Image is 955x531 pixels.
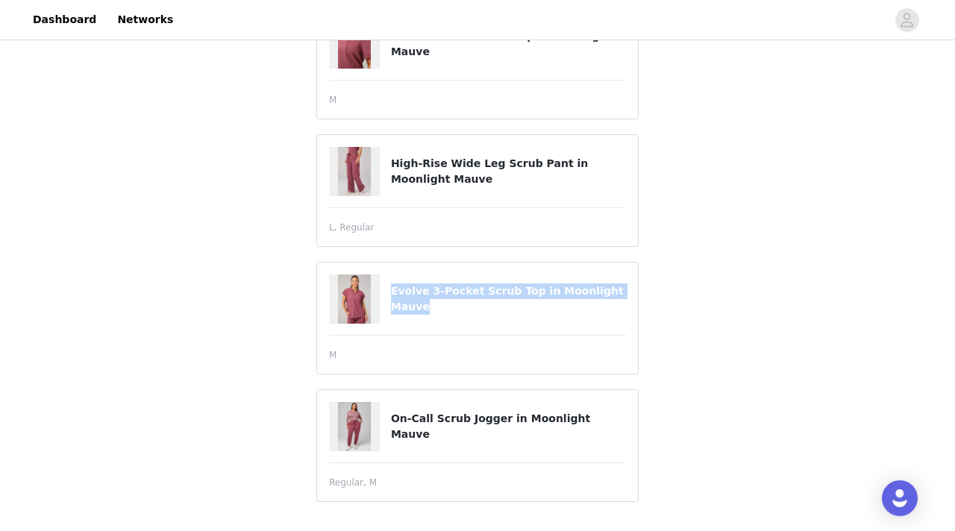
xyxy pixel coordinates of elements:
img: Evolve 3-Pocket Scrub Top in Moonlight Mauve [338,274,371,324]
img: Vital 1-Pocket Scrub Top in Moonlight Mauve [338,19,371,69]
div: avatar [900,8,914,32]
h4: High-Rise Wide Leg Scrub Pant in Moonlight Mauve [391,156,626,187]
a: Dashboard [24,3,105,37]
h4: Evolve 3-Pocket Scrub Top in Moonlight Mauve [391,283,626,315]
h4: On-Call Scrub Jogger in Moonlight Mauve [391,411,626,442]
span: L, Regular [329,221,374,234]
img: On-Call Scrub Jogger in Moonlight Mauve [338,402,371,451]
h4: Vital 1-Pocket Scrub Top in Moonlight Mauve [391,28,626,60]
a: Networks [108,3,182,37]
div: Open Intercom Messenger [882,480,918,516]
img: High-Rise Wide Leg Scrub Pant in Moonlight Mauve [338,147,371,196]
span: M [329,93,336,107]
span: M [329,348,336,362]
span: Regular, M [329,476,377,489]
